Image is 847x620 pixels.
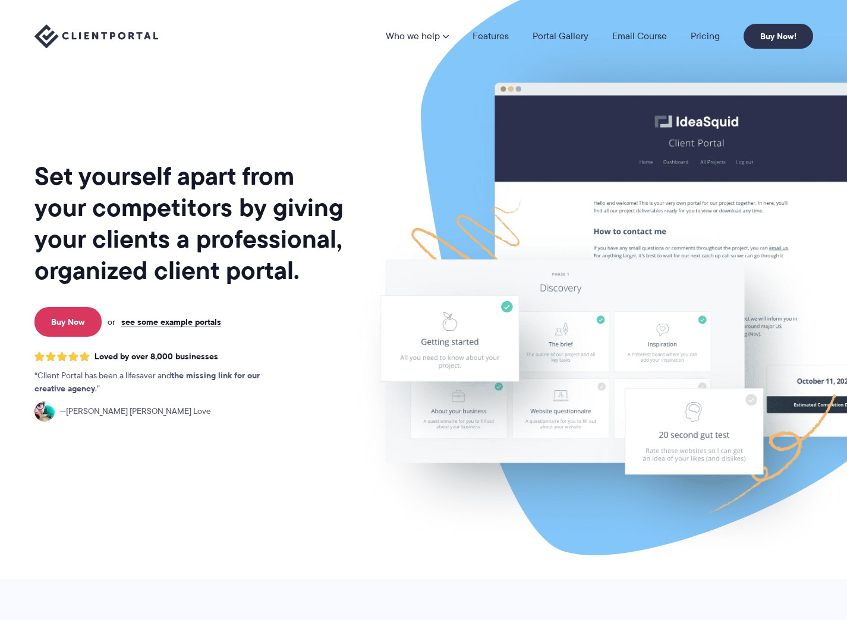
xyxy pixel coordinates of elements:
[386,31,449,41] a: Who we help
[34,307,102,337] a: Buy Now
[108,317,115,327] span: or
[34,369,284,396] p: Client Portal has been a lifesaver and .
[121,317,221,327] a: see some example portals
[473,31,509,41] a: Features
[59,405,211,418] span: [PERSON_NAME] [PERSON_NAME] Love
[34,160,346,286] h1: Set yourself apart from your competitors by giving your clients a professional, organized client ...
[533,31,588,41] a: Portal Gallery
[744,24,813,49] a: Buy Now!
[95,352,218,362] span: Loved by over 8,000 businesses
[612,31,667,41] a: Email Course
[34,369,260,395] strong: the missing link for our creative agency
[691,31,720,41] a: Pricing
